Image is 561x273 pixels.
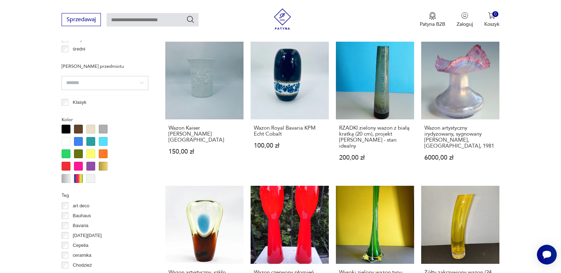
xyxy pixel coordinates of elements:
p: średni [73,45,85,53]
p: 200,00 zł [339,155,411,161]
h3: RZADKI zielony wazon z białą kratką (20 cm), projekt [PERSON_NAME] - stan idealny [339,125,411,149]
p: [DATE][DATE] [73,232,102,239]
div: 0 [492,11,498,17]
a: Ikona medaluPatyna B2B [420,12,445,28]
p: Tag [62,191,148,199]
button: Zaloguj [457,12,473,28]
p: Bauhaus [73,212,91,220]
p: Kolor [62,116,148,124]
h3: Wazon Royal Bavaria KPM Echt Cobalt [254,125,326,137]
img: Ikona koszyka [488,12,495,19]
button: Patyna B2B [420,12,445,28]
p: art deco [73,202,90,210]
button: Szukaj [186,15,195,24]
p: Cepelia [73,242,88,249]
p: 100,00 zł [254,143,326,149]
img: Patyna - sklep z meblami i dekoracjami vintage [272,8,293,30]
p: 150,00 zł [168,149,240,155]
h3: Wazon Kaiser [PERSON_NAME] [GEOGRAPHIC_DATA] [168,125,240,143]
a: Wazon artystyczny irydyzowany, sygnowany Erwin Eisch, Niemcy, 1981Wazon artystyczny irydyzowany, ... [421,42,499,175]
p: Patyna B2B [420,21,445,28]
a: Wazon Kaiser M. Frey GermanyWazon Kaiser [PERSON_NAME] [GEOGRAPHIC_DATA]150,00 zł [165,42,244,175]
p: [PERSON_NAME] przedmiotu [62,63,148,70]
a: RZADKI zielony wazon z białą kratką (20 cm), projekt Herbert Kny - stan idealnyRZADKI zielony waz... [336,42,414,175]
p: Chodzież [73,261,92,269]
h3: Wazon artystyczny irydyzowany, sygnowany [PERSON_NAME], [GEOGRAPHIC_DATA], 1981 [424,125,496,149]
a: Sprzedawaj [62,18,101,23]
p: ceramika [73,251,92,259]
img: Ikonka użytkownika [461,12,468,19]
a: Wazon Royal Bavaria KPM Echt CobaltWazon Royal Bavaria KPM Echt Cobalt100,00 zł [251,42,329,175]
button: Sprzedawaj [62,13,101,26]
p: 6000,00 zł [424,155,496,161]
p: Koszyk [484,21,499,28]
iframe: Smartsupp widget button [537,245,557,265]
p: Klasyk [73,99,86,106]
p: Bavaria [73,222,88,230]
button: 0Koszyk [484,12,499,28]
img: Ikona medalu [429,12,436,20]
p: Zaloguj [457,21,473,28]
